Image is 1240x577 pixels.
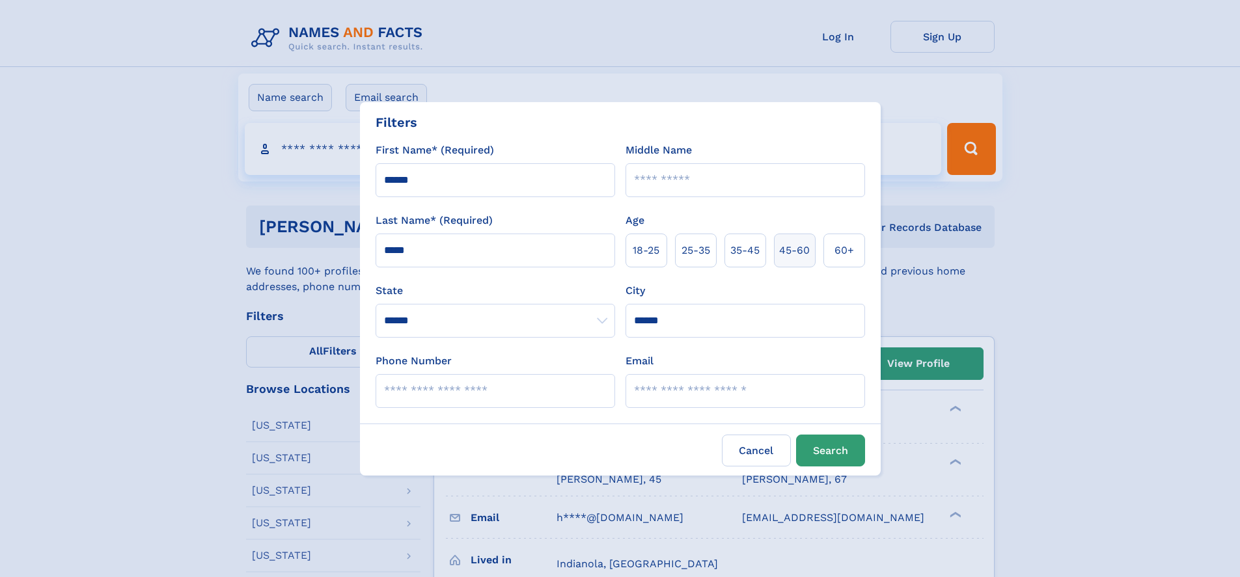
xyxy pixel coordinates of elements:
label: Cancel [722,435,791,466]
label: Middle Name [626,142,692,158]
span: 45‑60 [779,243,810,258]
span: 25‑35 [682,243,710,258]
label: State [376,283,615,299]
span: 18‑25 [633,243,659,258]
label: City [626,283,645,299]
span: 35‑45 [730,243,760,258]
label: Last Name* (Required) [376,213,493,228]
div: Filters [376,113,417,132]
span: 60+ [834,243,854,258]
label: Age [626,213,644,228]
button: Search [796,435,865,466]
label: First Name* (Required) [376,142,494,158]
label: Email [626,353,654,369]
label: Phone Number [376,353,452,369]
